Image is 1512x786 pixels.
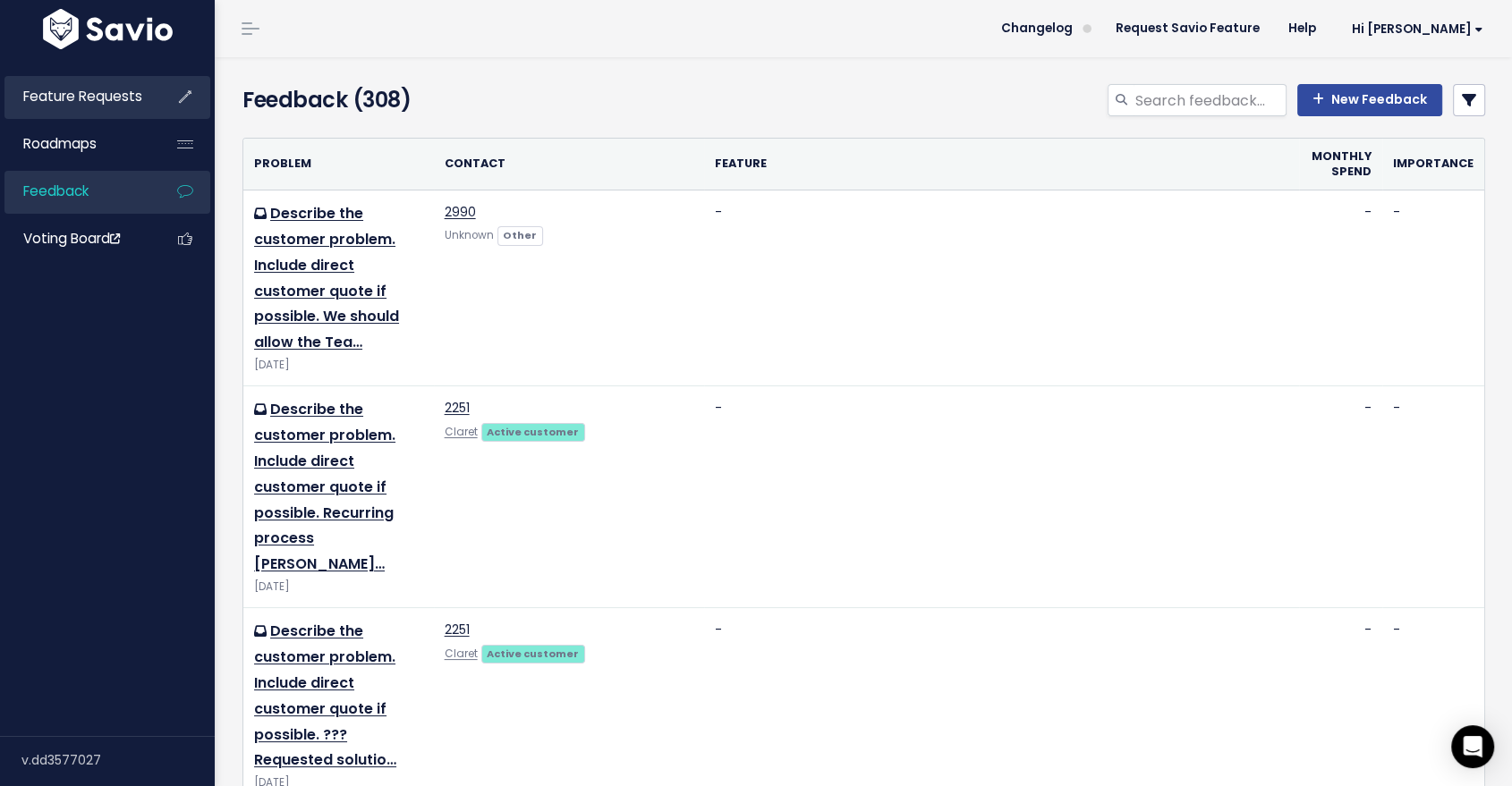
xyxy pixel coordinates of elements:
span: Changelog [1001,22,1073,35]
a: Request Savio Feature [1101,15,1274,42]
span: Feedback [23,182,89,200]
span: Feature Requests [23,87,142,106]
a: Hi [PERSON_NAME] [1330,15,1498,43]
th: Problem [243,139,434,190]
a: Describe the customer problem. Include direct customer quote if possible. ??? Requested solutio… [254,621,396,770]
td: - [704,386,1299,608]
td: - [1382,190,1484,386]
strong: Active customer [487,425,579,439]
a: Describe the customer problem. Include direct customer quote if possible. We should allow the Tea… [254,203,399,352]
input: Search feedback... [1134,84,1287,116]
td: - [1299,190,1382,386]
a: 2251 [445,399,470,417]
strong: Other [503,228,537,242]
a: Feedback [4,171,149,212]
div: [DATE] [254,578,423,596]
a: Help [1274,15,1330,42]
a: Active customer [481,644,585,662]
a: Claret [445,647,478,661]
a: Claret [445,425,478,439]
th: Contact [434,139,704,190]
th: Importance [1382,139,1484,190]
div: Open Intercom Messenger [1451,725,1494,768]
th: Monthly spend [1299,139,1382,190]
a: Active customer [481,422,585,440]
a: Feature Requests [4,76,149,117]
div: v.dd3577027 [21,737,215,783]
h4: Feedback (308) [242,84,639,116]
strong: Active customer [487,647,579,661]
td: - [704,190,1299,386]
a: Roadmaps [4,123,149,165]
a: 2990 [445,203,476,221]
div: [DATE] [254,356,423,375]
span: Roadmaps [23,134,97,153]
img: logo-white.9d6f32f41409.svg [38,9,177,49]
a: Describe the customer problem. Include direct customer quote if possible. Recurring process [PERS... [254,399,395,574]
td: - [1299,386,1382,608]
a: Voting Board [4,218,149,259]
span: Voting Board [23,229,120,248]
td: - [1382,386,1484,608]
a: New Feedback [1297,84,1442,116]
a: Other [497,225,543,243]
a: 2251 [445,621,470,638]
span: Hi [PERSON_NAME] [1352,22,1483,36]
th: Feature [704,139,1299,190]
span: Unknown [445,228,494,242]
